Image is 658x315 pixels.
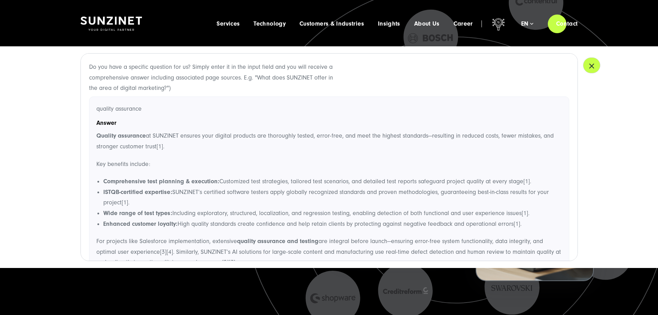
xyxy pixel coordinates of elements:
a: Career [454,20,473,27]
strong: Wide range of test types: [103,210,172,217]
li: High quality standards create confidence and help retain clients by protecting against negative f... [103,219,562,230]
p: quality assurance [96,104,562,114]
strong: Quality assurance [96,132,146,139]
h4: Answer [96,118,562,128]
li: Including exploratory, structured, localization, and regression testing, enabling detection of bo... [103,208,562,219]
p: Do you have a specific question for us? Simply enter it in the input field and you will receive a... [89,62,340,94]
a: About Us [414,20,440,27]
div: en [521,20,533,27]
a: Insights [378,20,400,27]
strong: ISTQB-certified expertise: [103,188,172,196]
a: Services [217,20,240,27]
p: at SUNZINET ensures your digital products are thoroughly tested, error-free, and meet the highest... [96,131,562,152]
a: Customers & Industries [299,20,364,27]
li: Customized test strategies, tailored test scenarios, and detailed test reports safeguard project ... [103,176,562,187]
p: For projects like Salesforce implementation, extensive are integral before launch—ensuring error-... [96,236,562,268]
p: Key benefits include: [96,159,562,170]
img: SUNZINET Full Service Digital Agentur [80,17,142,31]
strong: Comprehensive test planning & execution: [103,178,219,185]
strong: quality assurance and testing [237,238,318,245]
a: Contact [548,14,586,34]
a: Technology [254,20,286,27]
strong: Enhanced customer loyalty: [103,220,178,228]
li: SUNZINET’s certified software testers apply globally recognized standards and proven methodologie... [103,187,562,208]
